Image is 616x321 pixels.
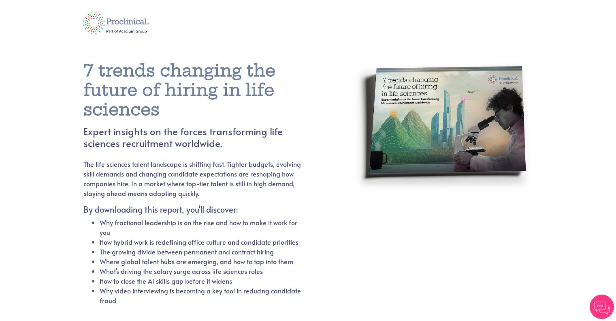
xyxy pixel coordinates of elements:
h1: 7 trends changing the future of hiring in life sciences [83,61,321,119]
li: Why video interviewing is becoming a key tool in reducing candidate fraud [100,286,302,305]
li: How hybrid work is redefining office culture and candidate priorities [100,237,302,247]
li: Where global talent hubs are emerging, and how to tap into them [100,256,302,266]
h4: Expert insights on the forces transforming life sciences recruitment worldwide. [83,126,321,149]
h5: By downloading this report, you'll discover: [83,205,302,214]
p: The life sciences talent landscape is shifting fast. Tighter budgets, evolving skill demands and ... [83,159,302,198]
img: logo [77,7,156,39]
li: The growing divide between permanent and contract hiring [100,247,302,256]
li: How to close the AI skills gap before it widens [100,276,302,286]
li: What’s driving the salary surge across life sciences roles [100,266,302,276]
img: Chatbot [590,295,614,319]
li: Why fractional leadership is on the rise and how to make it work for you [100,218,302,237]
img: report cover [353,50,533,287]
